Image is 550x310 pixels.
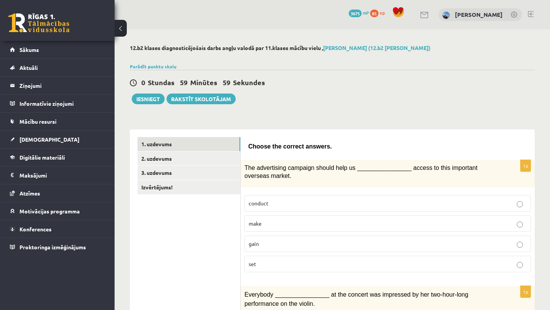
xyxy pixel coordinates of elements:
a: Maksājumi [10,166,105,184]
span: 59 [180,78,188,87]
span: make [249,220,262,227]
span: 0 [141,78,145,87]
a: 3675 mP [349,10,369,16]
span: 3675 [349,10,362,17]
a: 3. uzdevums [137,166,240,180]
legend: Maksājumi [19,166,105,184]
span: Proktoringa izmēģinājums [19,244,86,250]
a: 85 xp [370,10,388,16]
span: Digitālie materiāli [19,154,65,161]
a: Izvērtējums! [137,180,240,194]
img: Viktorija Ogreniča [442,11,450,19]
h2: 12.b2 klases diagnosticējošais darbs angļu valodā par 11.klases mācību vielu , [130,45,535,51]
span: Choose the correct answers. [248,143,332,150]
span: set [249,260,256,267]
span: gain [249,240,259,247]
a: 2. uzdevums [137,152,240,166]
span: conduct [249,200,269,207]
input: conduct [517,201,523,207]
a: Informatīvie ziņojumi [10,95,105,112]
a: Sākums [10,41,105,58]
span: The advertising campaign should help us ________________ access to this important overseas market. [244,165,477,179]
span: Aktuāli [19,64,38,71]
a: [PERSON_NAME] [455,11,503,18]
a: [PERSON_NAME] (12.b2 [PERSON_NAME]) [323,44,430,51]
a: Rakstīt skolotājam [167,94,236,104]
a: Ziņojumi [10,77,105,94]
a: Atzīmes [10,184,105,202]
span: 85 [370,10,379,17]
span: Mācību resursi [19,118,57,125]
span: Sākums [19,46,39,53]
span: xp [380,10,385,16]
a: Proktoringa izmēģinājums [10,238,105,256]
a: Konferences [10,220,105,238]
input: make [517,221,523,228]
span: [DEMOGRAPHIC_DATA] [19,136,79,143]
span: Stundas [148,78,175,87]
span: Minūtes [190,78,217,87]
span: 59 [223,78,230,87]
span: Sekundes [233,78,265,87]
a: 1. uzdevums [137,137,240,151]
p: 1p [520,160,531,172]
input: gain [517,242,523,248]
a: Motivācijas programma [10,202,105,220]
a: Parādīt punktu skalu [130,63,176,69]
span: mP [363,10,369,16]
a: Rīgas 1. Tālmācības vidusskola [8,13,70,32]
a: Aktuāli [10,59,105,76]
span: Konferences [19,226,52,232]
span: Atzīmes [19,190,40,197]
a: Digitālie materiāli [10,149,105,166]
a: [DEMOGRAPHIC_DATA] [10,131,105,148]
p: 1p [520,286,531,298]
span: Everybody ________________ at the concert was impressed by her two-hour-long performance on the v... [244,291,468,307]
legend: Ziņojumi [19,77,105,94]
span: Motivācijas programma [19,208,80,215]
legend: Informatīvie ziņojumi [19,95,105,112]
button: Iesniegt [132,94,165,104]
a: Mācību resursi [10,113,105,130]
input: set [517,262,523,268]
